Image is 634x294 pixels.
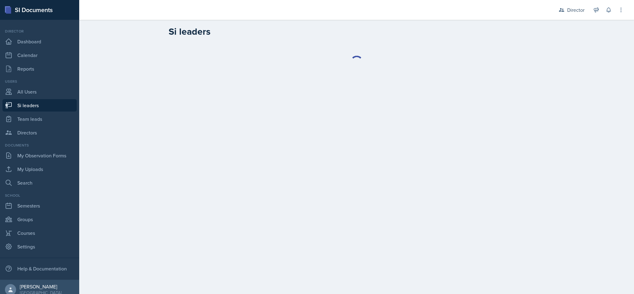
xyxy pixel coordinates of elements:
[2,126,77,139] a: Directors
[2,262,77,275] div: Help & Documentation
[2,49,77,61] a: Calendar
[2,29,77,34] div: Director
[169,26,210,37] h2: Si leaders
[2,149,77,162] a: My Observation Forms
[2,86,77,98] a: All Users
[2,200,77,212] a: Semesters
[2,113,77,125] a: Team leads
[2,143,77,148] div: Documents
[2,99,77,112] a: Si leaders
[2,193,77,198] div: School
[2,213,77,226] a: Groups
[2,35,77,48] a: Dashboard
[2,227,77,239] a: Courses
[2,240,77,253] a: Settings
[2,79,77,84] div: Users
[567,6,584,14] div: Director
[2,63,77,75] a: Reports
[2,177,77,189] a: Search
[20,283,62,290] div: [PERSON_NAME]
[2,163,77,175] a: My Uploads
